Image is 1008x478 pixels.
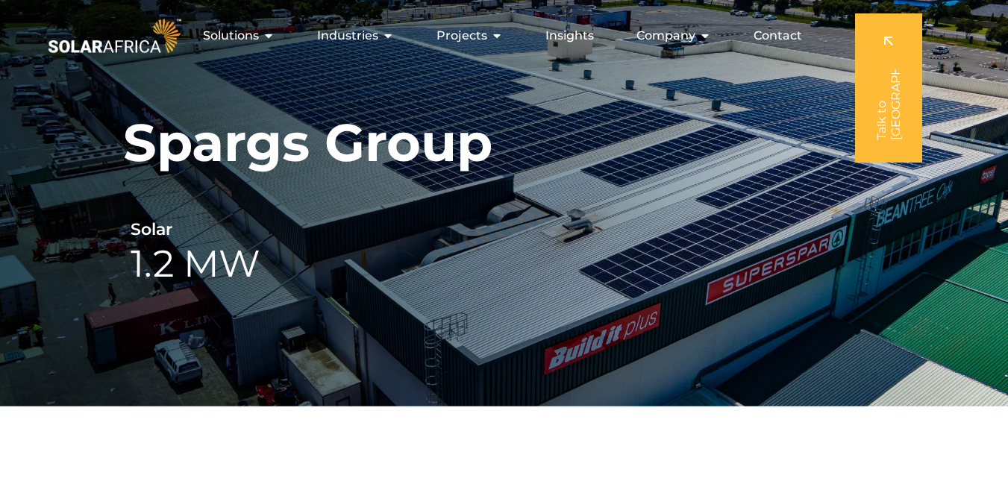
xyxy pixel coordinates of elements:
span: Industries [317,27,378,45]
h6: Solar [131,219,172,240]
a: Contact [754,27,802,45]
span: Projects [436,27,487,45]
span: Company [636,27,695,45]
span: Solutions [203,27,259,45]
a: Insights [545,27,594,45]
nav: Menu [184,21,814,51]
h1: Spargs Group [123,111,492,174]
h2: 1.2 MW [131,239,260,288]
div: Menu Toggle [184,21,814,51]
